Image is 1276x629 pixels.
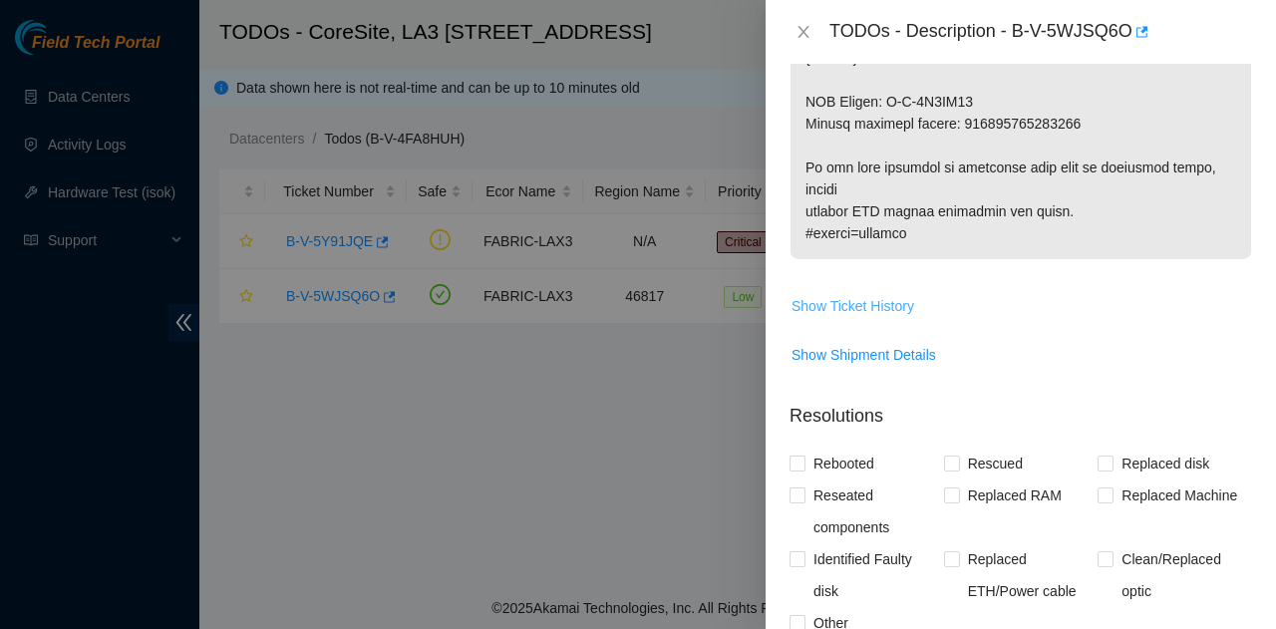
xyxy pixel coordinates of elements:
span: close [796,24,811,40]
span: Identified Faulty disk [805,543,944,607]
button: Close [790,23,817,42]
button: Show Ticket History [791,290,915,322]
span: Clean/Replaced optic [1114,543,1252,607]
span: Rescued [960,448,1031,479]
span: Rebooted [805,448,882,479]
span: Replaced Machine [1114,479,1245,511]
span: Replaced disk [1114,448,1217,479]
p: Resolutions [790,387,1252,430]
div: TODOs - Description - B-V-5WJSQ6O [829,16,1252,48]
span: Replaced RAM [960,479,1070,511]
span: Replaced ETH/Power cable [960,543,1099,607]
button: Show Shipment Details [791,339,937,371]
span: Show Ticket History [792,295,914,317]
span: Show Shipment Details [792,344,936,366]
span: Reseated components [805,479,944,543]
